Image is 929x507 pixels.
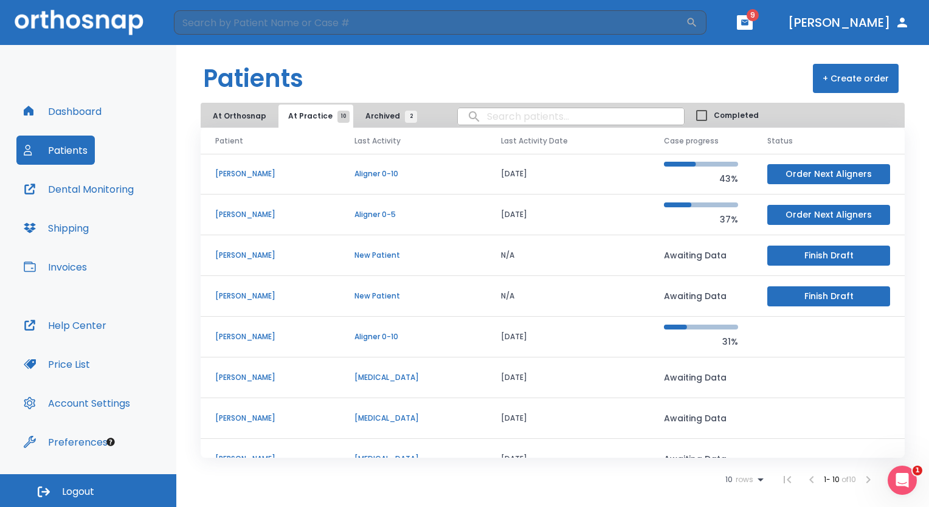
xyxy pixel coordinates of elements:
td: [DATE] [486,195,649,235]
button: Price List [16,350,97,379]
p: Awaiting Data [664,248,738,263]
p: [PERSON_NAME] [215,291,325,302]
td: N/A [486,235,649,276]
p: [PERSON_NAME] [215,372,325,383]
p: Aligner 0-10 [354,331,471,342]
span: Case progress [664,136,719,147]
button: Finish Draft [767,286,890,306]
span: 1 [913,466,922,475]
p: [PERSON_NAME] [215,168,325,179]
td: [DATE] [486,317,649,357]
td: N/A [486,276,649,317]
p: Awaiting Data [664,452,738,466]
button: Dental Monitoring [16,174,141,204]
div: tabs [203,105,423,128]
span: Status [767,136,793,147]
input: Search by Patient Name or Case # [174,10,686,35]
button: Order Next Aligners [767,164,890,184]
p: [MEDICAL_DATA] [354,454,471,464]
button: Preferences [16,427,115,457]
p: [MEDICAL_DATA] [354,413,471,424]
h1: Patients [203,60,303,97]
button: Order Next Aligners [767,205,890,225]
span: Patient [215,136,243,147]
td: [DATE] [486,357,649,398]
span: Logout [62,485,94,498]
span: Archived [365,111,411,122]
input: search [458,105,684,128]
span: 1 - 10 [824,474,841,485]
td: [DATE] [486,439,649,480]
span: 10 [337,111,350,123]
span: Last Activity Date [501,136,568,147]
p: Aligner 0-10 [354,168,471,179]
img: Orthosnap [15,10,143,35]
p: 43% [664,171,738,186]
button: Invoices [16,252,94,281]
span: Completed [714,110,759,121]
p: [PERSON_NAME] [215,413,325,424]
button: Account Settings [16,388,137,418]
p: 37% [664,212,738,227]
span: 9 [747,9,759,21]
td: [DATE] [486,154,649,195]
button: Finish Draft [767,246,890,266]
p: [PERSON_NAME] [215,209,325,220]
p: 31% [664,334,738,349]
span: Last Activity [354,136,401,147]
button: [PERSON_NAME] [783,12,914,33]
p: New Patient [354,250,471,261]
button: At Orthosnap [203,105,276,128]
div: Tooltip anchor [105,436,116,447]
span: of 10 [841,474,856,485]
p: [PERSON_NAME] [215,331,325,342]
button: Shipping [16,213,96,243]
td: [DATE] [486,398,649,439]
span: 2 [405,111,417,123]
button: Dashboard [16,97,109,126]
button: Patients [16,136,95,165]
p: Awaiting Data [664,370,738,385]
button: + Create order [813,64,899,93]
span: At Practice [288,111,344,122]
button: Help Center [16,311,114,340]
p: Awaiting Data [664,289,738,303]
p: [PERSON_NAME] [215,454,325,464]
span: rows [733,475,753,484]
p: New Patient [354,291,471,302]
p: Awaiting Data [664,411,738,426]
p: [PERSON_NAME] [215,250,325,261]
iframe: Intercom live chat [888,466,917,495]
span: 10 [725,475,733,484]
p: [MEDICAL_DATA] [354,372,471,383]
p: Aligner 0-5 [354,209,471,220]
